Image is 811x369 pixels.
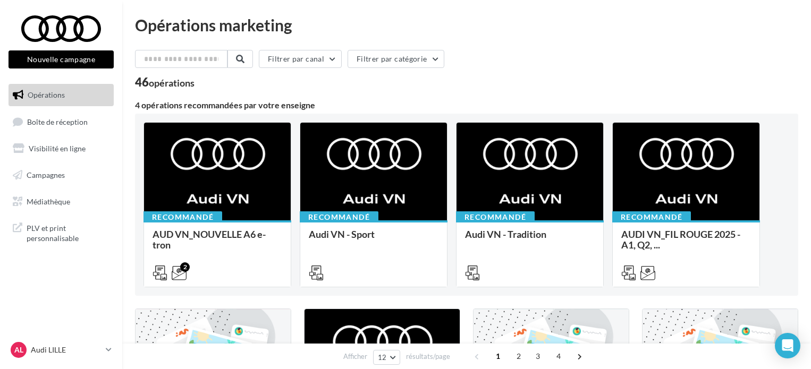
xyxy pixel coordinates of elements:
span: AL [14,345,23,355]
a: Opérations [6,84,116,106]
span: AUD VN_NOUVELLE A6 e-tron [153,228,266,251]
a: Campagnes [6,164,116,186]
span: Campagnes [27,170,65,179]
a: PLV et print personnalisable [6,217,116,248]
p: Audi LILLE [31,345,102,355]
span: résultats/page [406,351,450,362]
span: Audi VN - Sport [309,228,375,240]
div: Open Intercom Messenger [775,333,800,358]
span: Visibilité en ligne [29,144,86,153]
a: AL Audi LILLE [9,340,114,360]
button: Nouvelle campagne [9,50,114,68]
div: 4 opérations recommandées par votre enseigne [135,101,798,109]
span: 2 [510,348,527,365]
span: 3 [529,348,546,365]
span: 4 [550,348,567,365]
span: Opérations [28,90,65,99]
span: Médiathèque [27,196,70,205]
div: Recommandé [612,211,691,223]
button: Filtrer par catégorie [348,50,444,68]
div: Recommandé [300,211,378,223]
span: PLV et print personnalisable [27,221,109,244]
span: AUDI VN_FIL ROUGE 2025 - A1, Q2, ... [621,228,740,251]
button: Filtrer par canal [259,50,342,68]
a: Visibilité en ligne [6,138,116,160]
a: Médiathèque [6,191,116,213]
div: 46 [135,76,195,88]
span: Afficher [343,351,367,362]
span: 1 [489,348,506,365]
div: Opérations marketing [135,17,798,33]
a: Boîte de réception [6,110,116,133]
span: Boîte de réception [27,117,88,126]
div: Recommandé [143,211,222,223]
span: Audi VN - Tradition [465,228,546,240]
button: 12 [373,350,400,365]
div: opérations [149,78,195,88]
span: 12 [378,353,387,362]
div: Recommandé [456,211,535,223]
div: 2 [180,262,190,272]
